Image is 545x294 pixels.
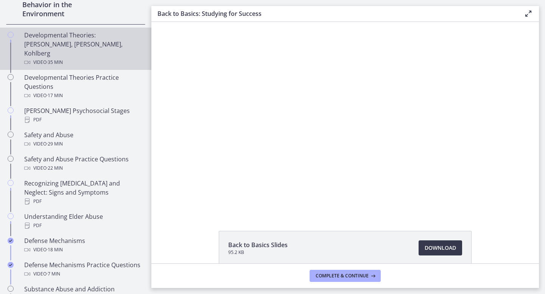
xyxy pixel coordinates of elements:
[419,240,462,255] a: Download
[228,240,288,249] span: Back to Basics Slides
[24,221,142,230] div: PDF
[24,73,142,100] div: Developmental Theories Practice Questions
[24,155,142,173] div: Safety and Abuse Practice Questions
[24,179,142,206] div: Recognizing [MEDICAL_DATA] and Neglect: Signs and Symptoms
[8,262,14,268] i: Completed
[24,106,142,124] div: [PERSON_NAME] Psychosocial Stages
[24,139,142,149] div: Video
[24,197,142,206] div: PDF
[24,236,142,254] div: Defense Mechanisms
[8,238,14,244] i: Completed
[151,22,539,214] iframe: Video Lesson
[24,212,142,230] div: Understanding Elder Abuse
[24,58,142,67] div: Video
[47,139,63,149] span: · 29 min
[24,164,142,173] div: Video
[316,273,369,279] span: Complete & continue
[24,269,142,279] div: Video
[310,270,381,282] button: Complete & continue
[47,269,60,279] span: · 7 min
[228,249,288,255] span: 95.2 KB
[47,58,63,67] span: · 35 min
[157,9,512,18] h3: Back to Basics: Studying for Success
[24,130,142,149] div: Safety and Abuse
[24,115,142,124] div: PDF
[24,31,142,67] div: Developmental Theories: [PERSON_NAME], [PERSON_NAME], Kohlberg
[47,164,63,173] span: · 22 min
[24,260,142,279] div: Defense Mechanisms Practice Questions
[24,245,142,254] div: Video
[425,243,456,252] span: Download
[47,91,63,100] span: · 17 min
[47,245,63,254] span: · 18 min
[24,91,142,100] div: Video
